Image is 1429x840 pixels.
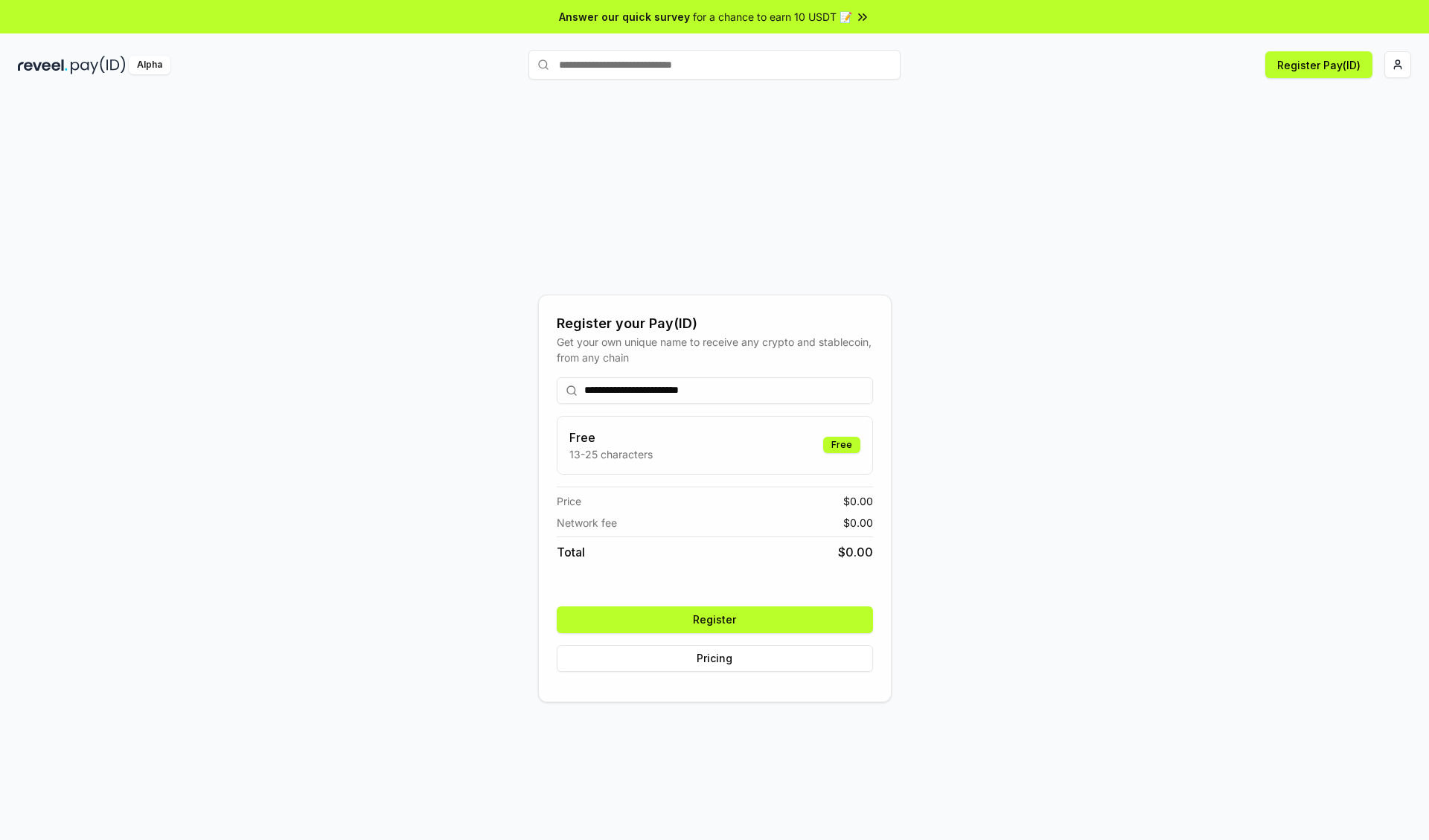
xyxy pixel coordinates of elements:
[843,493,873,509] span: $ 0.00
[557,493,581,509] span: Price
[569,446,653,462] p: 13-25 characters
[569,429,653,446] h3: Free
[129,56,170,74] div: Alpha
[838,543,873,561] span: $ 0.00
[557,606,873,633] button: Register
[559,9,690,25] span: Answer our quick survey
[843,515,873,530] span: $ 0.00
[1265,51,1372,78] button: Register Pay(ID)
[71,56,126,74] img: pay_id
[18,56,68,74] img: reveel_dark
[557,334,873,365] div: Get your own unique name to receive any crypto and stablecoin, from any chain
[823,437,860,453] div: Free
[557,645,873,672] button: Pricing
[557,515,617,530] span: Network fee
[693,9,852,25] span: for a chance to earn 10 USDT 📝
[557,543,585,561] span: Total
[557,313,873,334] div: Register your Pay(ID)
